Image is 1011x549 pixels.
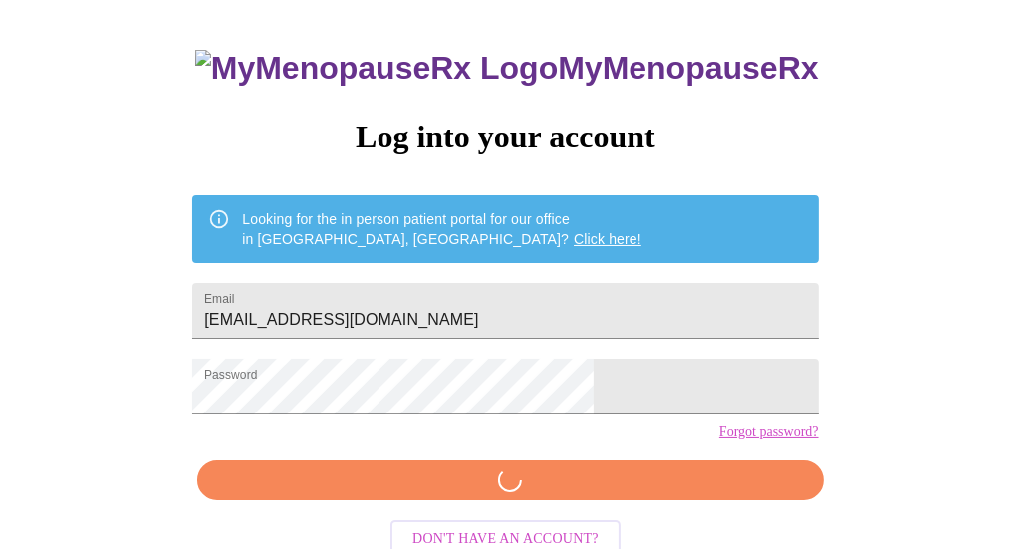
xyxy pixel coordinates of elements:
[574,231,641,247] a: Click here!
[242,201,641,257] div: Looking for the in person patient portal for our office in [GEOGRAPHIC_DATA], [GEOGRAPHIC_DATA]?
[195,50,819,87] h3: MyMenopauseRx
[385,529,626,546] a: Don't have an account?
[192,119,818,155] h3: Log into your account
[195,50,558,87] img: MyMenopauseRx Logo
[719,424,819,440] a: Forgot password?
